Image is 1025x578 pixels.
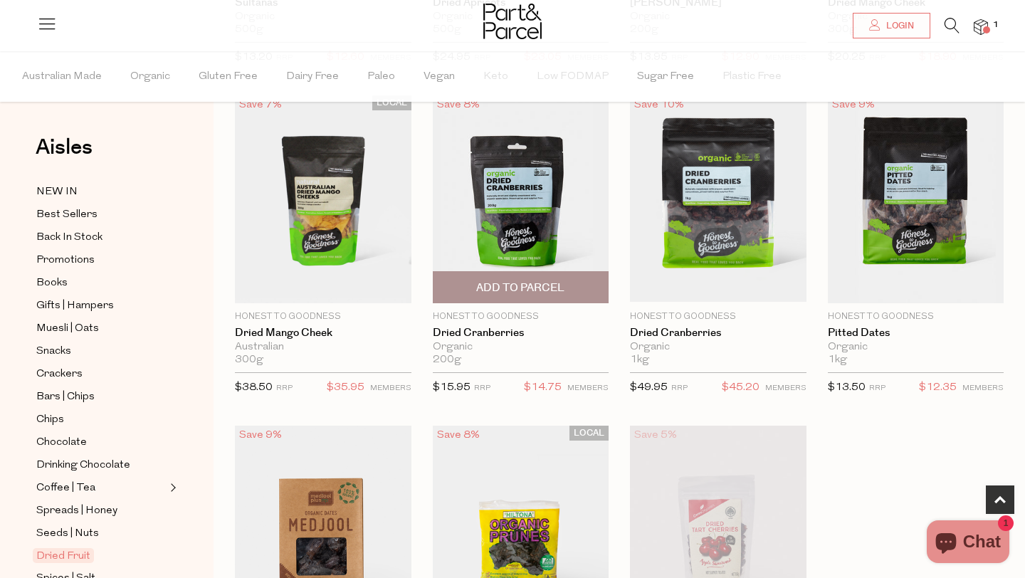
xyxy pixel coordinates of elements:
a: Chocolate [36,433,166,451]
span: Vegan [424,52,455,102]
span: NEW IN [36,184,78,201]
img: Part&Parcel [483,4,542,39]
span: Low FODMAP [537,52,609,102]
a: Aisles [36,137,93,172]
a: Dried Cranberries [433,327,609,340]
small: RRP [869,384,885,392]
small: MEMBERS [962,384,1004,392]
p: Honest to Goodness [828,310,1004,323]
span: Dried Fruit [33,548,94,563]
span: 200g [433,354,461,367]
a: Pitted Dates [828,327,1004,340]
span: $12.35 [919,379,957,397]
div: Save 10% [630,95,688,115]
span: Australian Made [22,52,102,102]
div: Save 8% [433,426,484,445]
small: MEMBERS [370,384,411,392]
a: NEW IN [36,183,166,201]
small: MEMBERS [567,384,609,392]
div: Save 9% [828,95,879,115]
span: Chips [36,411,64,429]
span: Aisles [36,132,93,163]
small: MEMBERS [765,384,806,392]
span: $49.95 [630,382,668,393]
span: 1kg [630,354,649,367]
a: Gifts | Hampers [36,297,166,315]
a: Muesli | Oats [36,320,166,337]
span: Gluten Free [199,52,258,102]
span: Best Sellers [36,206,98,224]
div: Australian [235,341,411,354]
span: LOCAL [569,426,609,441]
a: Books [36,274,166,292]
div: Organic [433,341,609,354]
img: Dried Mango Cheek [235,95,411,303]
a: Spreads | Honey [36,502,166,520]
span: Add To Parcel [476,280,564,295]
a: Coffee | Tea [36,479,166,497]
span: Sugar Free [637,52,694,102]
a: Login [853,13,930,38]
inbox-online-store-chat: Shopify online store chat [922,520,1014,567]
span: 300g [235,354,263,367]
div: Organic [630,341,806,354]
span: $35.95 [327,379,364,397]
span: Drinking Chocolate [36,457,130,474]
span: Chocolate [36,434,87,451]
span: Bars | Chips [36,389,95,406]
a: Seeds | Nuts [36,525,166,542]
a: Snacks [36,342,166,360]
a: Drinking Chocolate [36,456,166,474]
span: Organic [130,52,170,102]
div: Organic [828,341,1004,354]
span: 1 [989,19,1002,31]
span: Keto [483,52,508,102]
a: 1 [974,19,988,34]
img: Dried Cranberries [630,97,806,302]
span: Promotions [36,252,95,269]
span: Paleo [367,52,395,102]
span: Dairy Free [286,52,339,102]
a: Dried Cranberries [630,327,806,340]
div: Save 8% [433,95,484,115]
span: $14.75 [524,379,562,397]
button: Expand/Collapse Coffee | Tea [167,479,177,496]
a: Dried Mango Cheek [235,327,411,340]
span: Seeds | Nuts [36,525,99,542]
span: Back In Stock [36,229,102,246]
p: Honest to Goodness [433,310,609,323]
a: Back In Stock [36,228,166,246]
span: Crackers [36,366,83,383]
img: Dried Cranberries [433,95,609,303]
span: Plastic Free [722,52,782,102]
div: Save 9% [235,426,286,445]
button: Add To Parcel [433,271,609,303]
p: Honest to Goodness [235,310,411,323]
small: RRP [474,384,490,392]
small: RRP [671,384,688,392]
span: Gifts | Hampers [36,298,114,315]
small: RRP [276,384,293,392]
span: $45.20 [722,379,759,397]
span: $15.95 [433,382,471,393]
span: Muesli | Oats [36,320,99,337]
span: Spreads | Honey [36,503,117,520]
a: Best Sellers [36,206,166,224]
span: Login [883,20,914,32]
span: $38.50 [235,382,273,393]
span: $13.50 [828,382,866,393]
div: Save 5% [630,426,681,445]
a: Chips [36,411,166,429]
span: Snacks [36,343,71,360]
img: Pitted Dates [828,95,1004,303]
span: Coffee | Tea [36,480,95,497]
p: Honest to Goodness [630,310,806,323]
a: Dried Fruit [36,547,166,564]
a: Promotions [36,251,166,269]
a: Bars | Chips [36,388,166,406]
div: Save 7% [235,95,286,115]
span: Books [36,275,68,292]
span: LOCAL [372,95,411,110]
a: Crackers [36,365,166,383]
span: 1kg [828,354,847,367]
